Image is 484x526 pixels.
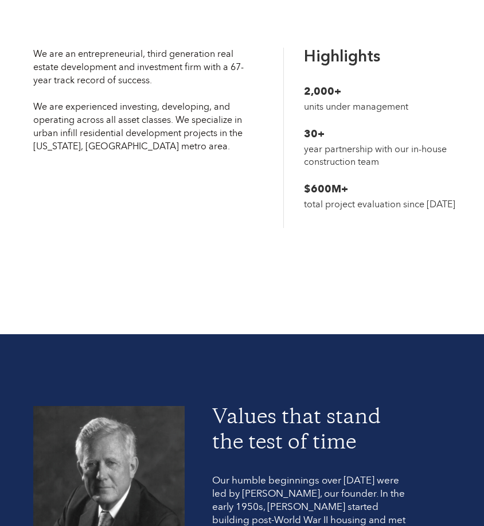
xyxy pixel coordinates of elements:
li: total project evaluation since [DATE] [304,198,473,211]
li: 2,000+ [304,83,473,100]
h1: Values that stand the test of time [212,406,384,457]
li: units under management ‍ [304,100,473,126]
li: 30+ [304,126,473,143]
div: We are an entrepreneurial, third generation real estate development and investment firm with a 67... [33,48,256,153]
li: year partnership with our in-house construction team ‍ [304,143,473,181]
li: Highlights ‍ [304,48,473,83]
li: $600M+ [304,181,473,198]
